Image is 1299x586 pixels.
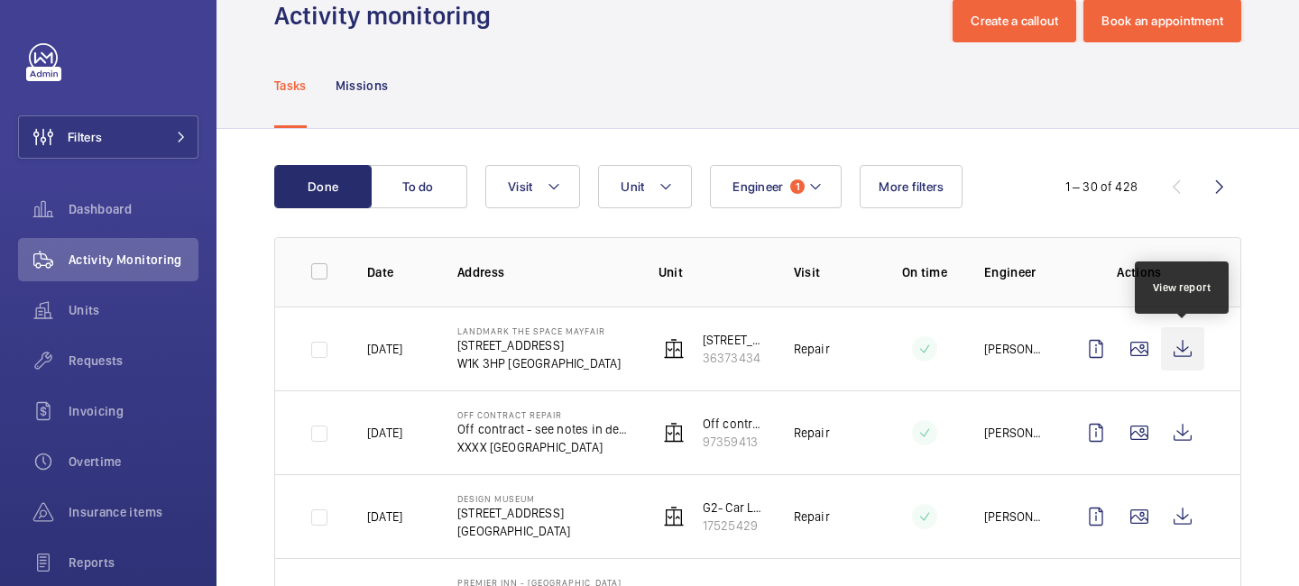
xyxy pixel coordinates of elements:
span: Overtime [69,453,198,471]
p: [STREET_ADDRESS] [457,336,622,354]
p: Address [457,263,630,281]
p: Tasks [274,77,307,95]
span: More filters [879,179,944,194]
p: [DATE] [367,508,402,526]
p: Date [367,263,428,281]
p: XXXX [GEOGRAPHIC_DATA] [457,438,630,456]
img: elevator.svg [663,422,685,444]
p: [PERSON_NAME] [984,340,1046,358]
img: elevator.svg [663,338,685,360]
p: Landmark The Space Mayfair [457,325,622,336]
div: View report [1153,279,1211,296]
p: G2- Car Lift- SC38738 [703,499,765,517]
button: Engineer1 [710,165,842,208]
button: Unit [598,165,692,208]
p: 97359413 [703,433,765,451]
p: 36373434 [703,349,765,367]
p: Unit [659,263,765,281]
p: [DATE] [367,424,402,442]
span: Units [69,301,198,319]
p: [STREET_ADDRESS] [457,504,570,522]
span: Visit [508,179,532,194]
span: Reports [69,554,198,572]
span: Insurance items [69,503,198,521]
span: Requests [69,352,198,370]
p: Off contract [703,415,765,433]
p: Visit [794,263,865,281]
button: More filters [860,165,963,208]
button: To do [370,165,467,208]
p: Design Museum [457,493,570,504]
p: [GEOGRAPHIC_DATA] [457,522,570,540]
p: [DATE] [367,340,402,358]
p: Repair [794,508,830,526]
p: 17525429 [703,517,765,535]
p: W1K 3HP [GEOGRAPHIC_DATA] [457,354,622,372]
div: 1 – 30 of 428 [1065,178,1138,196]
img: elevator.svg [663,506,685,527]
p: Repair [794,424,830,442]
button: Filters [18,115,198,159]
p: Engineer [984,263,1046,281]
span: Dashboard [69,200,198,218]
span: 1 [790,179,805,194]
p: Missions [336,77,389,95]
span: Activity Monitoring [69,251,198,269]
p: [STREET_ADDRESS] [703,331,765,349]
span: Unit [621,179,644,194]
p: Off contract - see notes in description [457,420,630,438]
p: On time [894,263,955,281]
p: [PERSON_NAME] [984,508,1046,526]
span: Invoicing [69,402,198,420]
span: Filters [68,128,102,146]
span: Engineer [732,179,783,194]
p: Off Contract Repair [457,409,630,420]
p: Repair [794,340,830,358]
p: [PERSON_NAME] [984,424,1046,442]
button: Visit [485,165,580,208]
p: Actions [1074,263,1204,281]
button: Done [274,165,372,208]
